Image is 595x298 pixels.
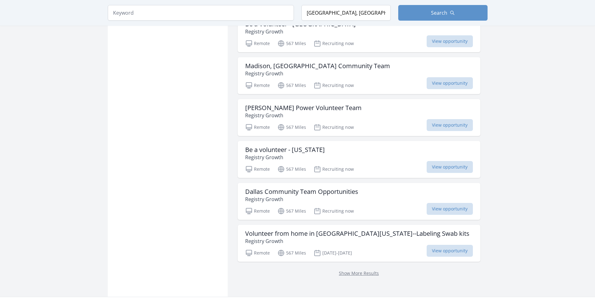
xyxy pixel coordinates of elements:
p: Registry Growth [245,237,469,245]
h3: Madison, [GEOGRAPHIC_DATA] Community Team [245,62,390,70]
a: [PERSON_NAME] Power Volunteer Team Registry Growth Remote 567 Miles Recruiting now View opportunity [238,99,480,136]
p: Registry Growth [245,154,325,161]
p: 567 Miles [277,165,306,173]
h3: Be a volunteer - [US_STATE] [245,146,325,154]
p: 567 Miles [277,82,306,89]
p: Registry Growth [245,28,356,35]
h3: Dallas Community Team Opportunities [245,188,358,195]
a: Madison, [GEOGRAPHIC_DATA] Community Team Registry Growth Remote 567 Miles Recruiting now View op... [238,57,480,94]
p: 567 Miles [277,249,306,257]
span: View opportunity [427,203,473,215]
p: Registry Growth [245,70,390,77]
span: View opportunity [427,119,473,131]
span: View opportunity [427,245,473,257]
span: View opportunity [427,161,473,173]
input: Keyword [108,5,294,21]
p: 567 Miles [277,207,306,215]
button: Search [398,5,488,21]
a: Volunteer from home in [GEOGRAPHIC_DATA][US_STATE]--Labeling Swab kits Registry Growth Remote 567... [238,225,480,262]
p: [DATE]-[DATE] [314,249,352,257]
p: Remote [245,165,270,173]
input: Location [301,5,391,21]
p: Recruiting now [314,207,354,215]
p: Recruiting now [314,165,354,173]
p: 567 Miles [277,124,306,131]
p: Remote [245,82,270,89]
p: Remote [245,40,270,47]
h3: [PERSON_NAME] Power Volunteer Team [245,104,362,112]
span: Search [431,9,447,17]
p: Remote [245,249,270,257]
span: View opportunity [427,77,473,89]
p: Remote [245,207,270,215]
p: Remote [245,124,270,131]
span: View opportunity [427,35,473,47]
h3: Volunteer from home in [GEOGRAPHIC_DATA][US_STATE]--Labeling Swab kits [245,230,469,237]
a: Be a Volunteer - [GEOGRAPHIC_DATA] Registry Growth Remote 567 Miles Recruiting now View opportunity [238,15,480,52]
p: Recruiting now [314,82,354,89]
a: Dallas Community Team Opportunities Registry Growth Remote 567 Miles Recruiting now View opportunity [238,183,480,220]
a: Show More Results [339,270,379,276]
p: 567 Miles [277,40,306,47]
p: Registry Growth [245,112,362,119]
p: Recruiting now [314,124,354,131]
p: Registry Growth [245,195,358,203]
p: Recruiting now [314,40,354,47]
h3: Be a Volunteer - [GEOGRAPHIC_DATA] [245,20,356,28]
a: Be a volunteer - [US_STATE] Registry Growth Remote 567 Miles Recruiting now View opportunity [238,141,480,178]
